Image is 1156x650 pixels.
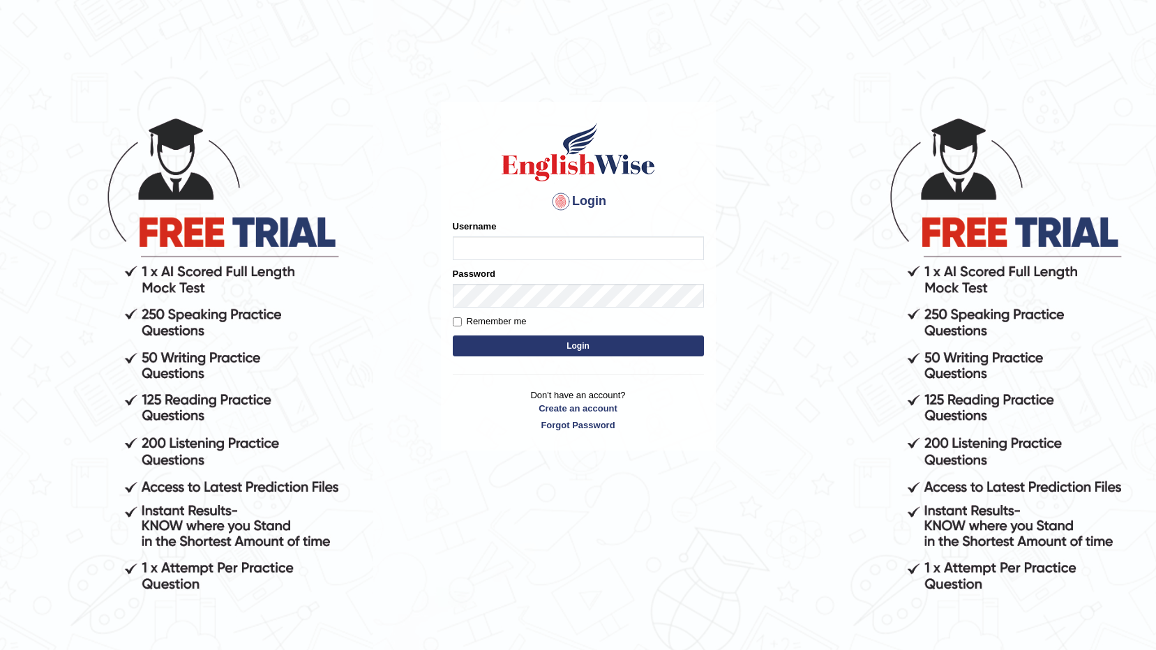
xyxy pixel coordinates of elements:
[453,220,497,233] label: Username
[453,190,704,213] h4: Login
[453,418,704,432] a: Forgot Password
[453,402,704,415] a: Create an account
[453,335,704,356] button: Login
[453,317,462,326] input: Remember me
[453,315,527,328] label: Remember me
[453,267,495,280] label: Password
[499,121,658,183] img: Logo of English Wise sign in for intelligent practice with AI
[453,388,704,432] p: Don't have an account?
